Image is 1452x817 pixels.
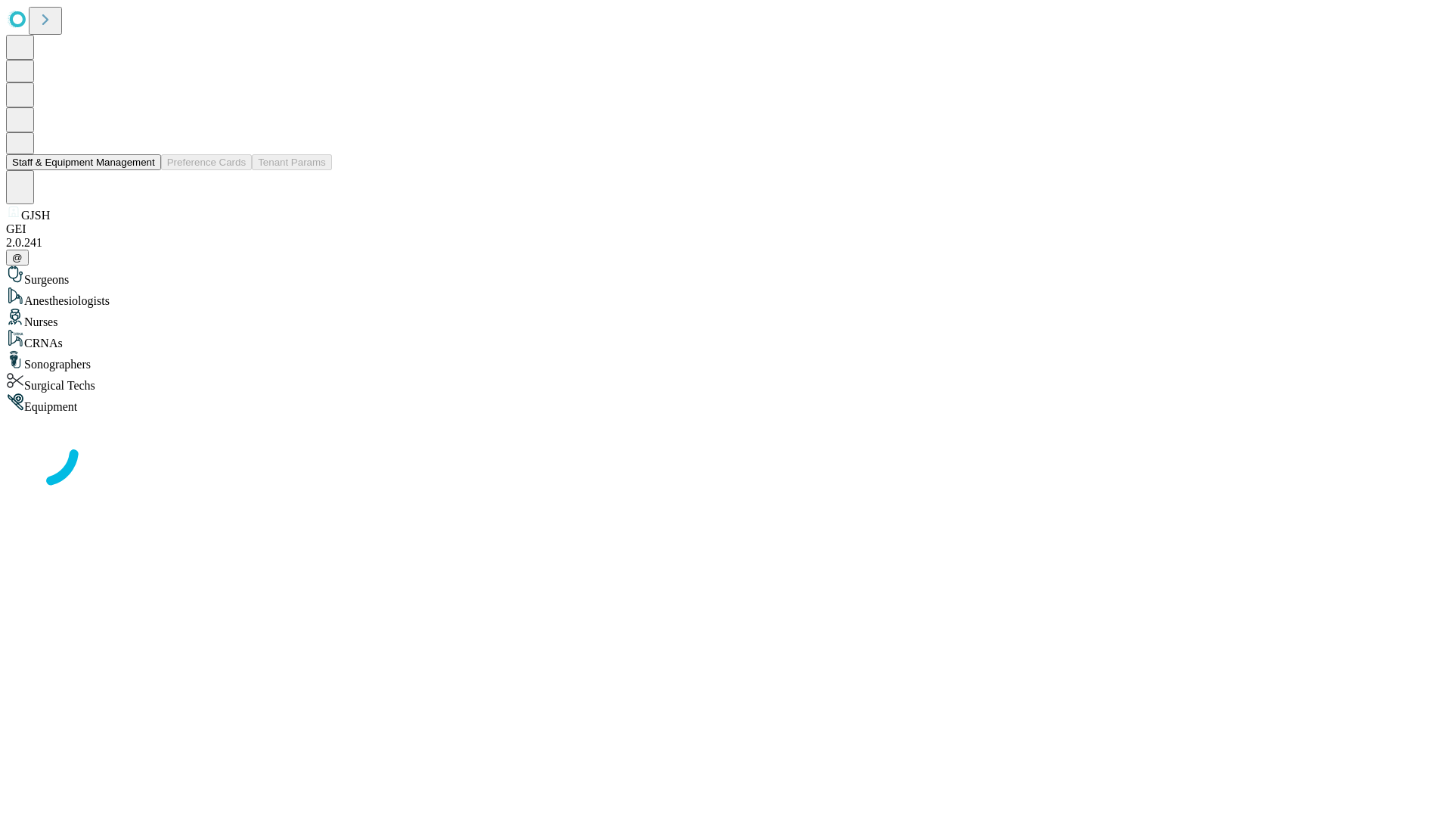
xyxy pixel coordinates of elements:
[6,308,1446,329] div: Nurses
[6,222,1446,236] div: GEI
[6,329,1446,350] div: CRNAs
[6,393,1446,414] div: Equipment
[6,350,1446,371] div: Sonographers
[252,154,332,170] button: Tenant Params
[6,287,1446,308] div: Anesthesiologists
[6,154,161,170] button: Staff & Equipment Management
[12,252,23,263] span: @
[161,154,252,170] button: Preference Cards
[6,371,1446,393] div: Surgical Techs
[6,250,29,266] button: @
[6,236,1446,250] div: 2.0.241
[21,209,50,222] span: GJSH
[6,266,1446,287] div: Surgeons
